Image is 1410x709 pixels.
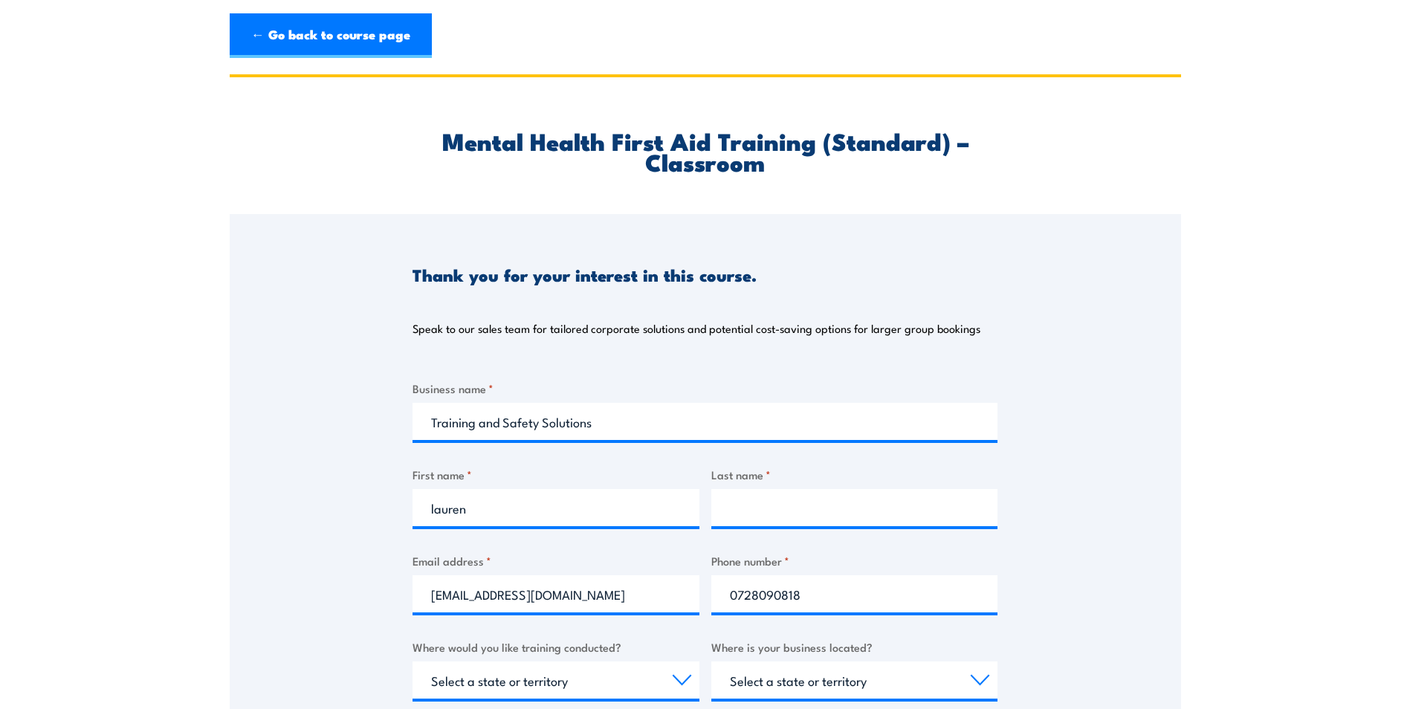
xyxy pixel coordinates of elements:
[413,638,699,655] label: Where would you like training conducted?
[413,552,699,569] label: Email address
[413,130,997,172] h2: Mental Health First Aid Training (Standard) – Classroom
[711,552,998,569] label: Phone number
[413,266,757,283] h3: Thank you for your interest in this course.
[413,466,699,483] label: First name
[711,466,998,483] label: Last name
[711,638,998,655] label: Where is your business located?
[413,321,980,336] p: Speak to our sales team for tailored corporate solutions and potential cost-saving options for la...
[230,13,432,58] a: ← Go back to course page
[413,380,997,397] label: Business name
